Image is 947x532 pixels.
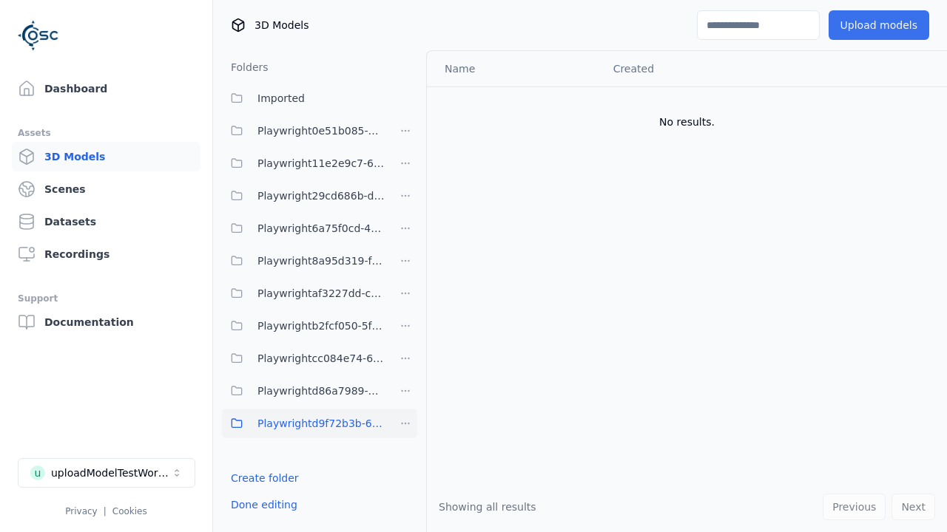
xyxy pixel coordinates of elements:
button: Playwrightcc084e74-6bd9-4f7e-8d69-516a74321fe7 [222,344,385,373]
span: Playwrightd9f72b3b-66f5-4fd0-9c49-a6be1a64c72c [257,415,385,432]
button: Playwrightb2fcf050-5f27-47cb-87c2-faf00259dd62 [222,311,385,341]
button: Playwrightaf3227dd-cec8-46a2-ae8b-b3eddda3a63a [222,279,385,308]
button: Create folder [222,465,308,491]
h3: Folders [222,60,269,75]
img: Logo [18,15,59,56]
a: Datasets [12,207,200,236]
span: Playwrightcc084e74-6bd9-4f7e-8d69-516a74321fe7 [257,349,385,367]
a: Cookies [112,506,147,516]
a: Create folder [231,471,299,485]
span: Playwright29cd686b-d0c9-4777-aa54-1065c8c7cee8 [257,187,385,205]
span: Playwright6a75f0cd-47ca-4f0d-873f-aeb3b152b520 [257,219,385,237]
span: | [104,506,107,516]
button: Playwright0e51b085-65e1-4c35-acc5-885a717d32f7 [222,116,385,146]
th: Created [601,51,780,86]
a: 3D Models [12,142,200,171]
div: Support [18,290,195,307]
a: Documentation [12,307,200,337]
span: Playwrightd86a7989-a27e-4cc3-9165-73b2f9dacd14 [257,382,385,400]
span: Playwright11e2e9c7-6c23-4ce7-ac48-ea95a4ff6a43 [257,154,385,172]
button: Done editing [222,491,306,518]
a: Privacy [65,506,97,516]
button: Upload models [829,10,929,40]
td: No results. [427,86,947,157]
span: 3D Models [255,18,309,33]
button: Playwrightd9f72b3b-66f5-4fd0-9c49-a6be1a64c72c [222,409,385,438]
a: Scenes [12,174,200,204]
button: Playwright29cd686b-d0c9-4777-aa54-1065c8c7cee8 [222,181,385,211]
span: Playwright0e51b085-65e1-4c35-acc5-885a717d32f7 [257,122,385,140]
div: uploadModelTestWorkspace [51,465,171,480]
span: Showing all results [439,501,536,513]
a: Dashboard [12,74,200,103]
button: Playwrightd86a7989-a27e-4cc3-9165-73b2f9dacd14 [222,376,385,406]
span: Playwrightaf3227dd-cec8-46a2-ae8b-b3eddda3a63a [257,284,385,302]
span: Playwright8a95d319-fb51-49d6-a655-cce786b7c22b [257,252,385,270]
button: Select a workspace [18,458,195,488]
span: Imported [257,89,305,107]
button: Imported [222,83,417,113]
span: Playwrightb2fcf050-5f27-47cb-87c2-faf00259dd62 [257,317,385,335]
button: Playwright6a75f0cd-47ca-4f0d-873f-aeb3b152b520 [222,214,385,243]
th: Name [427,51,601,86]
div: u [30,465,45,480]
button: Playwright8a95d319-fb51-49d6-a655-cce786b7c22b [222,246,385,276]
button: Playwright11e2e9c7-6c23-4ce7-ac48-ea95a4ff6a43 [222,149,385,178]
a: Recordings [12,239,200,269]
div: Assets [18,124,195,142]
